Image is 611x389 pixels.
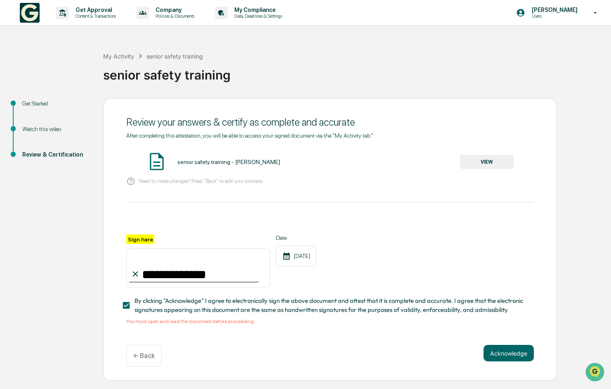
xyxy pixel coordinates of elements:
div: senior safety training [146,53,203,60]
p: Get Approval [69,7,120,13]
a: 🗄️Attestations [57,101,106,115]
div: Watch this video [22,125,90,134]
label: Sign here [126,234,154,244]
input: Clear [21,37,136,46]
div: Get Started [22,99,90,108]
p: My Compliance [228,7,286,13]
p: How can we help? [8,17,150,30]
div: 🖐️ [8,105,15,111]
p: ← Back [133,352,155,360]
div: 🗄️ [60,105,66,111]
span: After completing this attestation, you will be able to access your signed document via the "My Ac... [126,132,373,139]
div: Start new chat [28,63,135,71]
img: Document Icon [146,151,167,172]
div: 🔎 [8,120,15,127]
div: We're available if you need us! [28,71,104,78]
p: Data, Deadlines & Settings [228,13,286,19]
div: Review & Certification [22,150,90,159]
a: 🔎Data Lookup [5,116,55,131]
iframe: Open customer support [585,362,607,384]
a: Powered byPylon [58,139,100,146]
span: Data Lookup [17,120,52,128]
span: By clicking "Acknowledge" I agree to electronically sign the above document and attest that it is... [134,296,527,315]
div: You must open and read the document before proceeding. [126,319,534,324]
p: Need to make changes? Press "Back" to edit your answers [139,178,262,184]
p: Users [525,13,582,19]
img: 1746055101610-c473b297-6a78-478c-a979-82029cc54cd1 [8,63,23,78]
a: 🖐️Preclearance [5,101,57,115]
div: [DATE] [276,246,316,267]
span: Preclearance [17,104,53,112]
p: Company [149,7,198,13]
button: Start new chat [140,66,150,75]
div: senior safety training - [PERSON_NAME] [177,159,280,165]
span: Attestations [68,104,102,112]
span: Pylon [82,140,100,146]
img: logo [20,3,40,23]
p: Content & Transactions [69,13,120,19]
p: [PERSON_NAME] [525,7,582,13]
button: Acknowledge [484,345,534,361]
p: Policies & Documents [149,13,198,19]
div: My Activity [103,53,134,60]
label: Date [276,234,316,241]
div: Review your answers & certify as complete and accurate [126,116,534,128]
div: senior safety training [103,61,607,82]
button: VIEW [460,155,514,169]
